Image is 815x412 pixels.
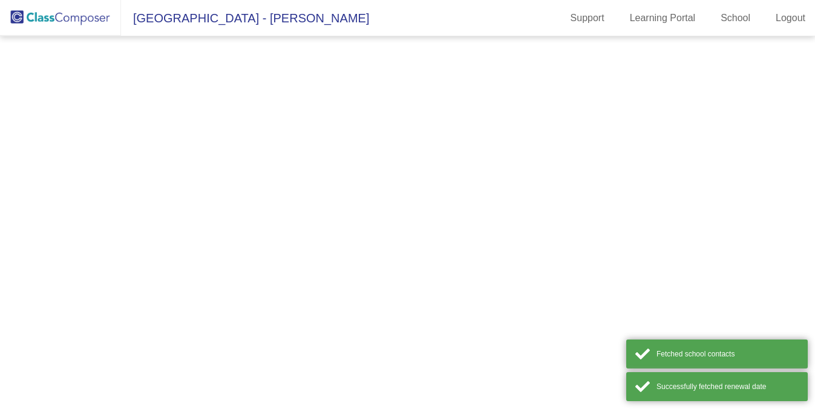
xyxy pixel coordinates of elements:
[656,381,799,392] div: Successfully fetched renewal date
[766,8,815,28] a: Logout
[561,8,614,28] a: Support
[656,349,799,359] div: Fetched school contacts
[121,8,369,28] span: [GEOGRAPHIC_DATA] - [PERSON_NAME]
[711,8,760,28] a: School
[620,8,705,28] a: Learning Portal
